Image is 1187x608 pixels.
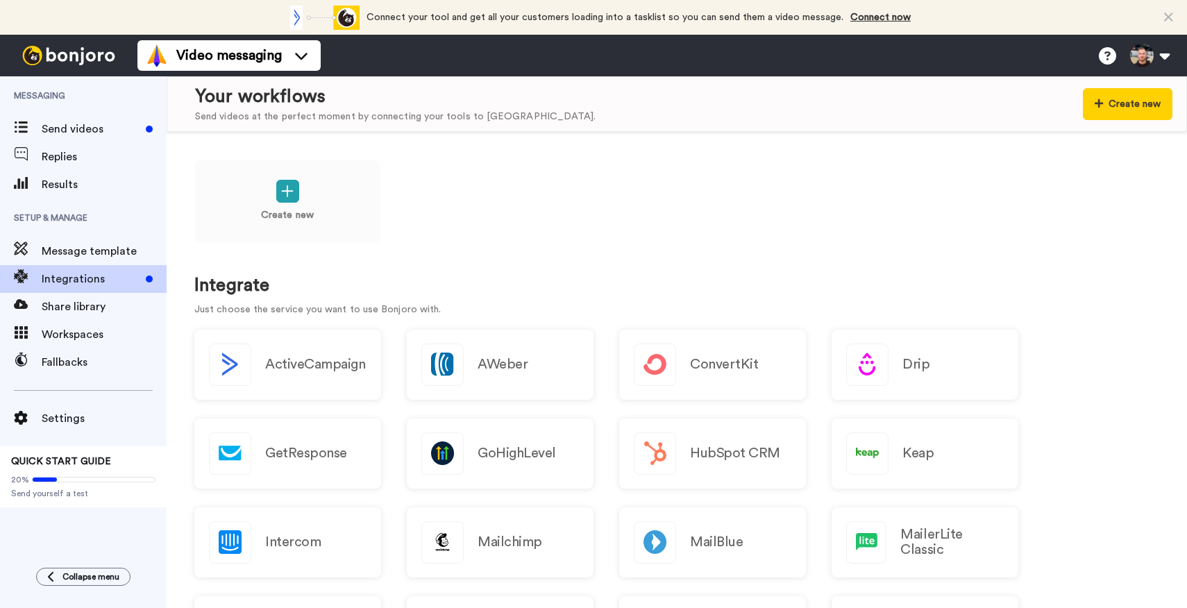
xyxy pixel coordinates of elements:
h2: AWeber [478,357,528,372]
h1: Integrate [194,276,1159,296]
a: Keap [832,419,1018,489]
a: Connect now [850,12,911,22]
button: Collapse menu [36,568,131,586]
span: Video messaging [176,46,282,65]
span: Share library [42,298,167,315]
div: animation [283,6,360,30]
a: Mailchimp [407,507,593,577]
h2: GetResponse [265,446,347,461]
a: MailBlue [619,507,806,577]
a: GoHighLevel [407,419,593,489]
img: logo_hubspot.svg [634,433,675,474]
img: logo_drip.svg [847,344,888,385]
img: logo_mailerlite.svg [847,522,886,563]
a: GetResponse [194,419,381,489]
button: ActiveCampaign [194,330,381,400]
img: logo_mailchimp.svg [422,522,463,563]
a: ConvertKit [619,330,806,400]
h2: ConvertKit [690,357,758,372]
h2: ActiveCampaign [265,357,365,372]
h2: Mailchimp [478,534,542,550]
span: 20% [11,474,29,485]
span: Workspaces [42,326,167,343]
a: MailerLite Classic [832,507,1018,577]
h2: Drip [902,357,929,372]
img: logo_aweber.svg [422,344,463,385]
div: Your workflows [195,84,596,110]
span: Collapse menu [62,571,119,582]
h2: GoHighLevel [478,446,556,461]
h2: MailerLite Classic [900,527,1004,557]
a: Intercom [194,507,381,577]
img: logo_gohighlevel.png [422,433,463,474]
img: logo_mailblue.png [634,522,675,563]
p: Just choose the service you want to use Bonjoro with. [194,303,1159,317]
span: Results [42,176,167,193]
span: Integrations [42,271,140,287]
div: Send videos at the perfect moment by connecting your tools to [GEOGRAPHIC_DATA]. [195,110,596,124]
span: Settings [42,410,167,427]
span: Message template [42,243,167,260]
span: Replies [42,149,167,165]
h2: MailBlue [690,534,743,550]
a: Create new [194,160,380,243]
span: Send yourself a test [11,488,155,499]
img: bj-logo-header-white.svg [17,46,121,65]
a: AWeber [407,330,593,400]
span: Send videos [42,121,140,137]
img: logo_activecampaign.svg [210,344,251,385]
p: Create new [261,208,314,223]
img: logo_intercom.svg [210,522,251,563]
a: HubSpot CRM [619,419,806,489]
img: vm-color.svg [146,44,168,67]
span: Fallbacks [42,354,167,371]
a: Drip [832,330,1018,400]
span: QUICK START GUIDE [11,457,111,466]
img: logo_convertkit.svg [634,344,675,385]
h2: Keap [902,446,934,461]
img: logo_getresponse.svg [210,433,251,474]
img: logo_keap.svg [847,433,888,474]
h2: HubSpot CRM [690,446,780,461]
h2: Intercom [265,534,321,550]
span: Connect your tool and get all your customers loading into a tasklist so you can send them a video... [367,12,843,22]
button: Create new [1083,88,1172,120]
